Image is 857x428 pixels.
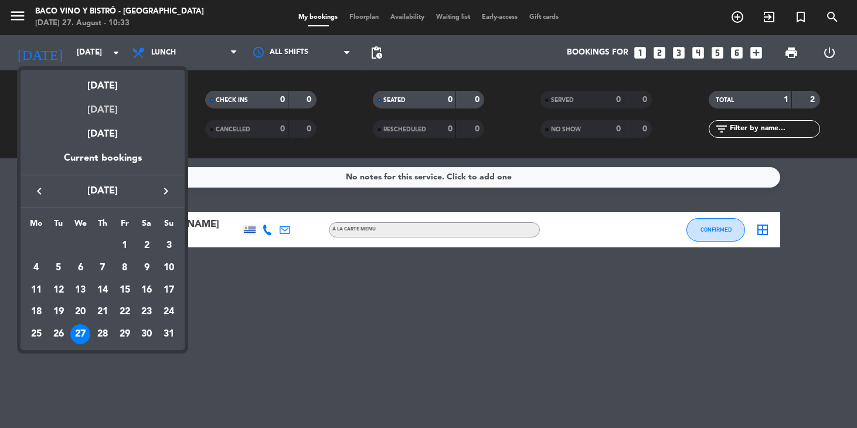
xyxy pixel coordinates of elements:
[136,323,158,345] td: August 30, 2025
[137,302,157,322] div: 23
[47,257,70,279] td: August 5, 2025
[159,184,173,198] i: keyboard_arrow_right
[50,184,155,199] span: [DATE]
[69,257,91,279] td: August 6, 2025
[158,279,180,301] td: August 17, 2025
[115,236,135,256] div: 1
[69,279,91,301] td: August 13, 2025
[69,323,91,345] td: August 27, 2025
[25,279,47,301] td: August 11, 2025
[158,235,180,257] td: August 3, 2025
[114,323,136,345] td: August 29, 2025
[115,280,135,300] div: 15
[26,302,46,322] div: 18
[25,235,114,257] td: AUG
[47,323,70,345] td: August 26, 2025
[137,324,157,344] div: 30
[137,236,157,256] div: 2
[114,279,136,301] td: August 15, 2025
[114,257,136,279] td: August 8, 2025
[136,257,158,279] td: August 9, 2025
[93,280,113,300] div: 14
[91,323,114,345] td: August 28, 2025
[114,301,136,323] td: August 22, 2025
[91,217,114,235] th: Thursday
[93,302,113,322] div: 21
[93,324,113,344] div: 28
[158,301,180,323] td: August 24, 2025
[29,184,50,199] button: keyboard_arrow_left
[158,217,180,235] th: Sunday
[158,257,180,279] td: August 10, 2025
[115,258,135,278] div: 8
[49,324,69,344] div: 26
[25,257,47,279] td: August 4, 2025
[159,324,179,344] div: 31
[158,323,180,345] td: August 31, 2025
[25,323,47,345] td: August 25, 2025
[21,70,185,94] div: [DATE]
[137,258,157,278] div: 9
[26,258,46,278] div: 4
[21,118,185,151] div: [DATE]
[47,217,70,235] th: Tuesday
[136,235,158,257] td: August 2, 2025
[25,301,47,323] td: August 18, 2025
[70,258,90,278] div: 6
[91,301,114,323] td: August 21, 2025
[159,280,179,300] div: 17
[159,236,179,256] div: 3
[32,184,46,198] i: keyboard_arrow_left
[159,302,179,322] div: 24
[47,279,70,301] td: August 12, 2025
[69,217,91,235] th: Wednesday
[25,217,47,235] th: Monday
[136,279,158,301] td: August 16, 2025
[137,280,157,300] div: 16
[21,151,185,175] div: Current bookings
[93,258,113,278] div: 7
[115,324,135,344] div: 29
[136,217,158,235] th: Saturday
[91,257,114,279] td: August 7, 2025
[47,301,70,323] td: August 19, 2025
[70,324,90,344] div: 27
[49,258,69,278] div: 5
[114,235,136,257] td: August 1, 2025
[115,302,135,322] div: 22
[69,301,91,323] td: August 20, 2025
[70,280,90,300] div: 13
[70,302,90,322] div: 20
[26,280,46,300] div: 11
[49,280,69,300] div: 12
[21,94,185,118] div: [DATE]
[114,217,136,235] th: Friday
[136,301,158,323] td: August 23, 2025
[49,302,69,322] div: 19
[26,324,46,344] div: 25
[155,184,176,199] button: keyboard_arrow_right
[159,258,179,278] div: 10
[91,279,114,301] td: August 14, 2025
